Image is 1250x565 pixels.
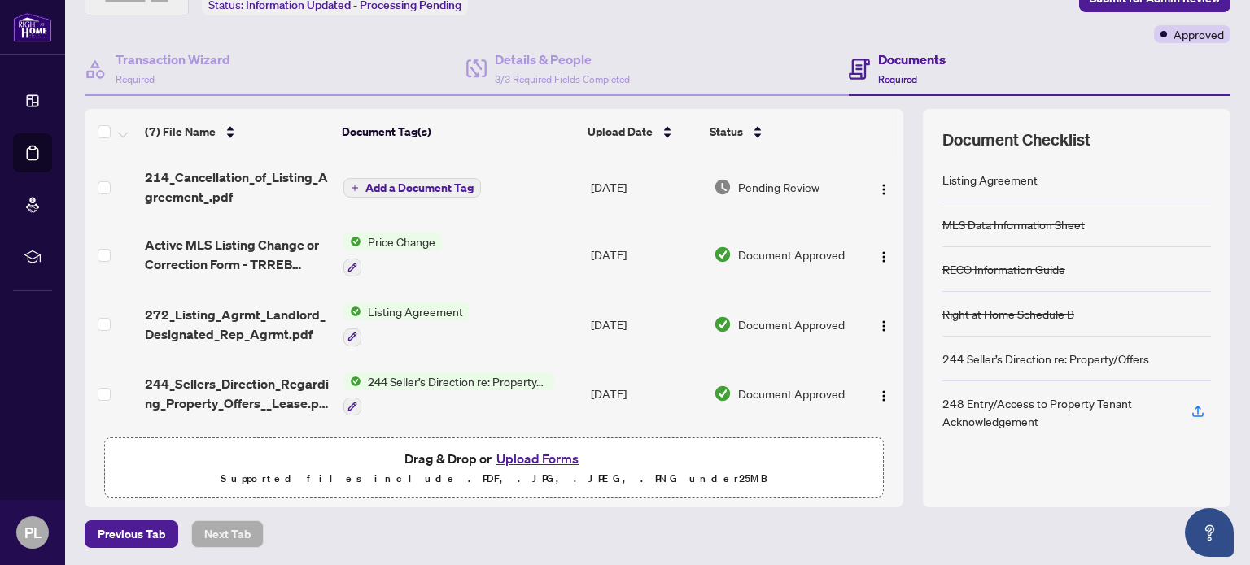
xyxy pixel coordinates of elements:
span: Price Change [361,233,442,250]
span: Drag & Drop or [404,448,583,469]
th: Document Tag(s) [335,109,581,154]
span: 244_Sellers_Direction_Regarding_Property_Offers__Lease.pdf [145,374,330,413]
img: Logo [877,389,890,402]
button: Logo [871,380,897,406]
button: Next Tab [191,520,264,548]
span: Required [116,73,155,85]
button: Logo [871,174,897,200]
p: Supported files include .PDF, .JPG, .JPEG, .PNG under 25 MB [115,469,873,489]
button: Previous Tab [85,520,178,548]
span: Document Approved [738,315,845,333]
span: Required [878,73,917,85]
th: Upload Date [581,109,703,154]
span: Previous Tab [98,521,165,547]
img: Logo [877,250,890,263]
span: Listing Agreement [361,302,470,320]
h4: Documents [878,50,946,69]
span: Document Approved [738,385,845,402]
span: Active MLS Listing Change or Correction Form - TRREB 2024.pdf [145,235,330,274]
img: Status Icon [343,233,361,250]
span: plus [351,184,359,192]
span: Status [710,123,743,141]
span: PL [24,521,42,544]
td: [DATE] [584,428,707,498]
div: Right at Home Schedule B [942,305,1074,323]
button: Status Icon244 Seller’s Direction re: Property/Offers [343,372,554,416]
img: Status Icon [343,372,361,390]
td: [DATE] [584,219,707,289]
button: Logo [871,241,897,267]
td: [DATE] [584,154,707,219]
h4: Transaction Wizard [116,50,230,69]
th: (7) File Name [138,109,335,154]
button: Add a Document Tag [343,178,481,198]
th: Status [703,109,855,154]
img: Document Status [714,246,732,263]
button: Status IconPrice Change [343,233,442,276]
span: Upload Date [588,123,653,141]
span: Document Approved [738,246,845,263]
span: 214_Cancellation_of_Listing_Agreement_.pdf [145,167,330,206]
img: Logo [877,319,890,332]
td: [DATE] [584,289,707,359]
span: (7) File Name [145,123,216,141]
button: Upload Forms [492,448,583,469]
span: Document Checklist [942,128,1090,151]
span: 272_Listing_Agrmt_Landlord_Designated_Rep_Agrmt.pdf [145,305,330,344]
div: RECO Information Guide [942,260,1065,278]
img: Document Status [714,178,732,196]
h4: Details & People [495,50,630,69]
div: 244 Seller’s Direction re: Property/Offers [942,350,1149,367]
button: Logo [871,311,897,337]
img: Status Icon [343,302,361,320]
div: MLS Data Information Sheet [942,215,1085,233]
span: 3/3 Required Fields Completed [495,73,630,85]
img: Document Status [714,385,732,402]
button: Add a Document Tag [343,177,481,198]
span: Approved [1174,25,1224,43]
img: Logo [877,183,890,196]
img: Document Status [714,315,732,333]
span: Pending Review [738,178,819,196]
span: 244 Seller’s Direction re: Property/Offers [361,372,554,390]
span: Drag & Drop orUpload FormsSupported files include .PDF, .JPG, .JPEG, .PNG under25MB [105,438,883,498]
span: Add a Document Tag [365,182,474,193]
button: Open asap [1185,508,1234,557]
div: 248 Entry/Access to Property Tenant Acknowledgement [942,394,1172,430]
img: logo [13,12,52,42]
button: Status IconListing Agreement [343,302,470,346]
div: Listing Agreement [942,171,1038,189]
td: [DATE] [584,359,707,429]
